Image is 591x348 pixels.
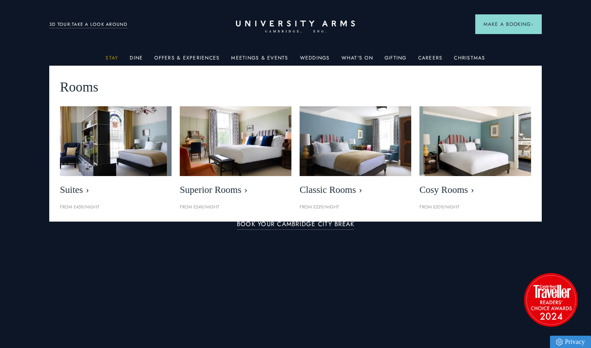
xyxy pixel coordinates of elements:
[475,14,542,34] button: Make a BookingArrow icon
[300,106,411,200] a: image-7eccef6fe4fe90343db89eb79f703814c40db8b4-400x250-jpg Classic Rooms
[531,23,534,26] img: Arrow icon
[105,55,118,66] a: Stay
[180,204,291,211] p: From £249/night
[60,106,172,200] a: image-21e87f5add22128270780cf7737b92e839d7d65d-400x250-jpg Suites
[180,106,291,200] a: image-5bdf0f703dacc765be5ca7f9d527278f30b65e65-400x250-jpg Superior Rooms
[60,106,172,176] img: image-21e87f5add22128270780cf7737b92e839d7d65d-400x250-jpg
[60,184,172,196] span: Suites
[130,55,143,66] a: Dine
[419,106,531,176] img: image-0c4e569bfe2498b75de12d7d88bf10a1f5f839d4-400x250-jpg
[550,336,591,348] a: Privacy
[300,55,330,66] a: Weddings
[483,21,534,28] span: Make a Booking
[300,204,411,211] p: From £229/night
[60,204,172,211] p: From £459/night
[419,106,531,200] a: image-0c4e569bfe2498b75de12d7d88bf10a1f5f839d4-400x250-jpg Cosy Rooms
[154,55,220,66] a: Offers & Experiences
[341,55,373,66] a: What's On
[300,106,411,176] img: image-7eccef6fe4fe90343db89eb79f703814c40db8b4-400x250-jpg
[419,204,531,211] p: From £209/night
[454,55,485,66] a: Christmas
[180,184,291,196] span: Superior Rooms
[385,55,407,66] a: Gifting
[237,221,355,230] a: BOOK YOUR CAMBRIDGE CITY BREAK
[419,184,531,196] span: Cosy Rooms
[418,55,443,66] a: Careers
[236,21,355,33] a: Home
[556,339,563,346] img: Privacy
[300,184,411,196] span: Classic Rooms
[520,269,582,330] img: image-2524eff8f0c5d55edbf694693304c4387916dea5-1501x1501-png
[231,55,288,66] a: Meetings & Events
[49,21,128,28] a: 3D TOUR:TAKE A LOOK AROUND
[60,76,98,98] span: Rooms
[180,106,291,176] img: image-5bdf0f703dacc765be5ca7f9d527278f30b65e65-400x250-jpg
